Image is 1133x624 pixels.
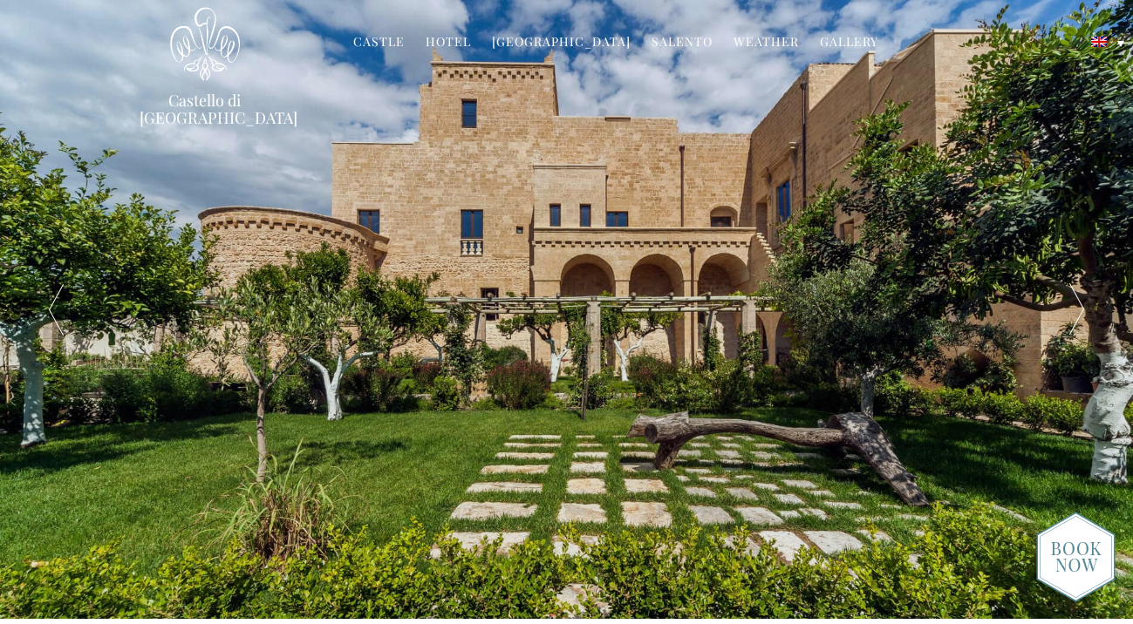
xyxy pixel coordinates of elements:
img: English [1091,37,1107,47]
a: Hotel [426,33,471,53]
a: [GEOGRAPHIC_DATA] [492,33,631,53]
a: Weather [734,33,799,53]
img: new-booknow.png [1036,512,1116,602]
a: Gallery [820,33,878,53]
a: Salento [652,33,713,53]
a: Castle [353,33,405,53]
img: Castello di Ugento [170,7,240,81]
a: Castello di [GEOGRAPHIC_DATA] [140,92,270,126]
